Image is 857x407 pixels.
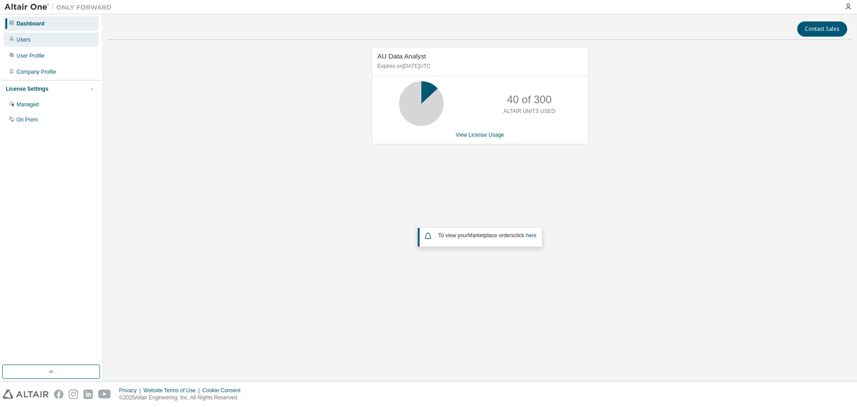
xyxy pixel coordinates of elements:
[202,387,245,394] div: Cookie Consent
[17,116,38,123] div: On Prem
[526,232,537,239] a: here
[119,387,143,394] div: Privacy
[438,232,537,239] span: To view your click
[98,390,111,399] img: youtube.svg
[6,85,48,92] div: License Settings
[69,390,78,399] img: instagram.svg
[507,92,552,107] p: 40 of 300
[503,108,555,115] p: ALTAIR UNITS USED
[54,390,63,399] img: facebook.svg
[17,36,30,43] div: Users
[468,232,514,239] em: Marketplace orders
[119,394,246,402] p: © 2025 Altair Engineering, Inc. All Rights Reserved.
[4,3,116,12] img: Altair One
[17,68,56,76] div: Company Profile
[83,390,93,399] img: linkedin.svg
[17,20,45,27] div: Dashboard
[456,132,504,138] a: View License Usage
[378,63,580,70] p: Expires on [DATE] UTC
[3,390,49,399] img: altair_logo.svg
[17,101,39,108] div: Managed
[378,52,426,60] span: AU Data Analyst
[17,52,45,59] div: User Profile
[797,21,847,37] button: Contact Sales
[143,387,202,394] div: Website Terms of Use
